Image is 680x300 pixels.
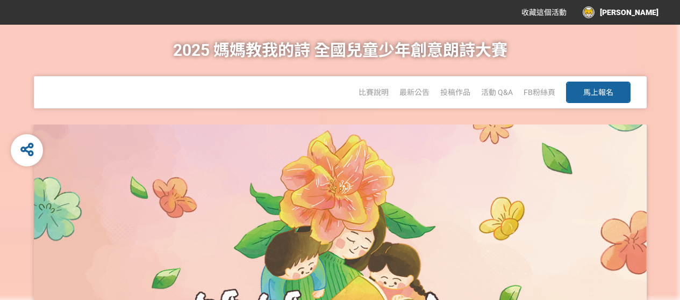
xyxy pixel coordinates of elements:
span: 馬上報名 [583,88,613,97]
a: 投稿作品 [440,88,470,97]
h1: 2025 媽媽教我的詩 全國兒童少年創意朗詩大賽 [173,25,507,76]
a: 最新公告 [399,88,430,97]
button: 馬上報名 [566,82,631,103]
span: 收藏這個活動 [521,8,567,17]
a: 比賽說明 [359,88,389,97]
a: 活動 Q&A [481,88,513,97]
a: FB粉絲頁 [524,88,555,97]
